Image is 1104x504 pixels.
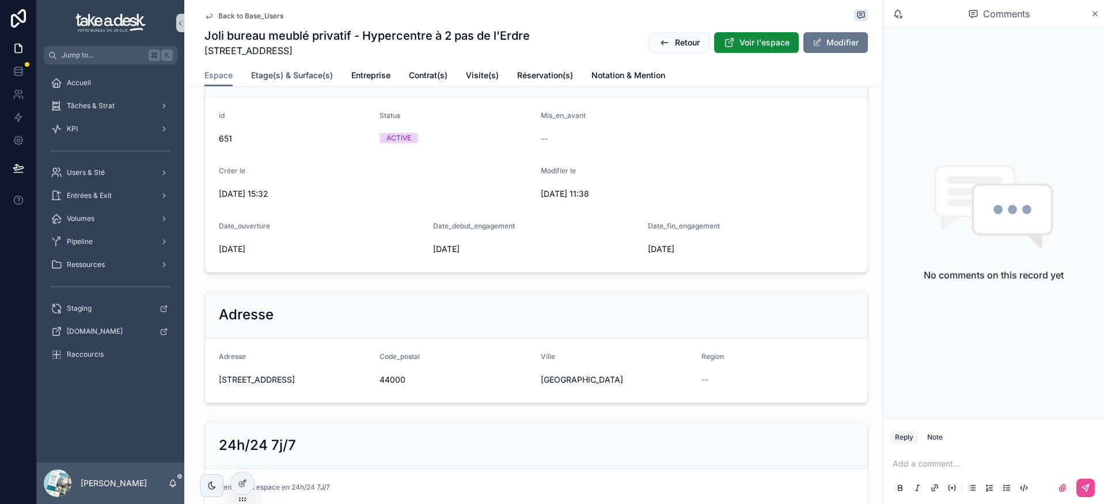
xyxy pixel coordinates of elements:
[380,374,532,385] span: 44000
[44,321,177,342] a: [DOMAIN_NAME]
[701,352,724,361] span: Region
[67,78,91,87] span: Accueil
[204,65,233,87] a: Espace
[675,37,700,48] span: Retour
[219,222,270,230] span: Date_ouverture
[983,7,1030,21] span: Comments
[44,231,177,252] a: Pipeline
[44,46,177,64] button: Jump to...K
[44,254,177,275] a: Ressources
[204,70,233,81] span: Espace
[380,352,420,361] span: Code_postal
[204,44,530,58] span: [STREET_ADDRESS]
[75,14,146,32] img: App logo
[890,430,918,444] button: Reply
[541,133,548,144] span: --
[37,64,184,380] div: scrollable content
[44,208,177,229] a: Volumes
[219,111,225,120] span: id
[433,243,639,255] span: [DATE]
[517,70,573,81] span: Réservation(s)
[351,70,390,81] span: Entreprise
[162,51,172,60] span: K
[541,166,576,175] span: Modifier le
[204,28,530,44] h1: Joli bureau meublé privatif - Hypercentre à 2 pas de l'Erdre
[517,65,573,88] a: Réservation(s)
[67,304,92,313] span: Staging
[927,433,943,442] div: Note
[648,243,853,255] span: [DATE]
[62,51,144,60] span: Jump to...
[714,32,799,53] button: Voir l'espace
[44,96,177,116] a: Tâches & Strat
[924,268,1064,282] h2: No comments on this record yet
[591,65,665,88] a: Notation & Mention
[219,133,371,144] span: 651
[466,70,499,81] span: Visite(s)
[44,185,177,206] a: Entrées & Exit
[67,101,115,110] span: Tâches & Strat
[44,162,177,183] a: Users & Sté
[409,70,447,81] span: Contrat(s)
[44,298,177,319] a: Staging
[44,72,177,93] a: Accueil
[466,65,499,88] a: Visite(s)
[923,430,947,444] button: Note
[67,327,123,336] span: [DOMAIN_NAME]
[380,111,400,120] span: Status
[67,260,105,269] span: Ressources
[219,374,371,385] span: [STREET_ADDRESS]
[67,214,94,223] span: Volumes
[351,65,390,88] a: Entreprise
[433,222,515,230] span: Date_debut_engagement
[219,188,532,200] span: [DATE] 15:32
[67,124,78,133] span: KPI
[219,352,246,361] span: Adresse
[701,374,708,385] span: --
[541,188,853,200] span: [DATE] 11:38
[739,37,790,48] span: Voir l'espace
[541,352,555,361] span: Ville
[219,306,274,324] h2: Adresse
[219,483,330,491] span: Rendre cet espace en 24h/24 7J/7
[541,374,693,385] span: [GEOGRAPHIC_DATA]
[67,350,104,359] span: Raccourcis
[386,133,411,143] div: ACTIVE
[218,12,283,21] span: Back to Base_Users
[591,70,665,81] span: Notation & Mention
[67,191,112,200] span: Entrées & Exit
[251,70,333,81] span: Etage(s) & Surface(s)
[219,436,296,455] h2: 24h/24 7j/7
[67,237,93,246] span: Pipeline
[81,478,147,489] p: [PERSON_NAME]
[219,166,245,175] span: Créer le
[409,65,447,88] a: Contrat(s)
[44,119,177,139] a: KPI
[649,32,710,53] button: Retour
[803,32,868,53] button: Modifier
[44,344,177,365] a: Raccourcis
[251,65,333,88] a: Etage(s) & Surface(s)
[541,111,586,120] span: Mis_en_avant
[219,243,424,255] span: [DATE]
[67,168,105,177] span: Users & Sté
[204,12,283,21] a: Back to Base_Users
[648,222,720,230] span: Date_fin_engagement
